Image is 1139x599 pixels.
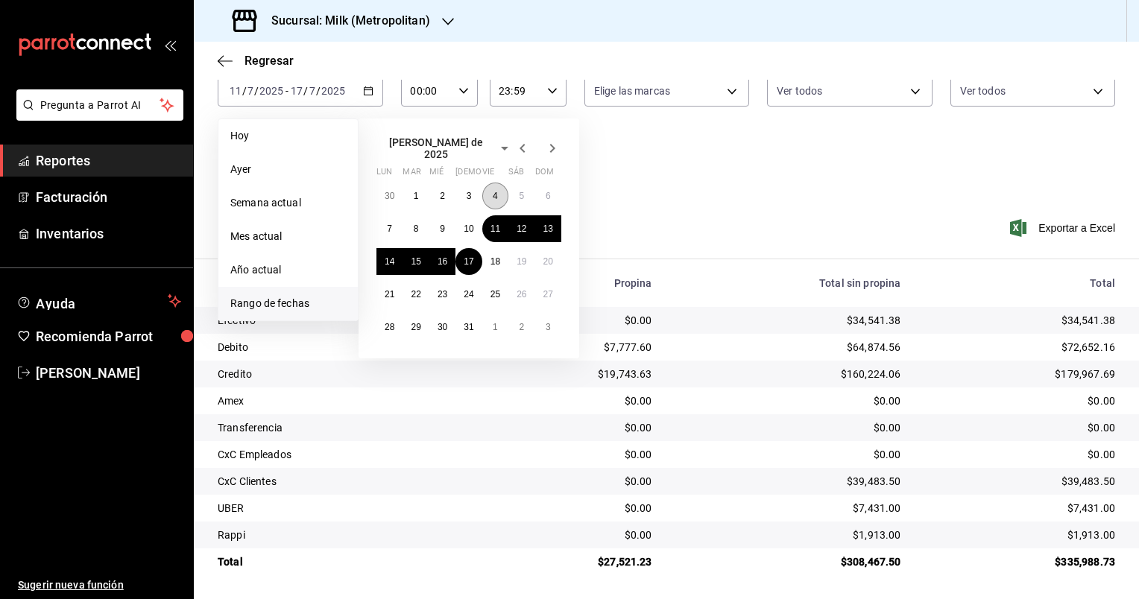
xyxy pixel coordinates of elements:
button: 14 de julio de 2025 [376,248,403,275]
abbr: 22 de julio de 2025 [411,289,420,299]
div: $0.00 [924,420,1115,435]
abbr: 1 de julio de 2025 [414,191,419,201]
button: 30 de julio de 2025 [429,314,455,340]
abbr: 31 de julio de 2025 [464,322,473,332]
button: 9 de julio de 2025 [429,215,455,242]
abbr: 2 de agosto de 2025 [519,322,524,332]
div: $1,913.00 [924,527,1115,542]
abbr: 30 de julio de 2025 [438,322,447,332]
div: CxC Empleados [218,447,468,462]
input: -- [247,85,254,97]
span: Regresar [244,54,294,68]
button: 13 de julio de 2025 [535,215,561,242]
div: Transferencia [218,420,468,435]
button: 25 de julio de 2025 [482,281,508,308]
button: 15 de julio de 2025 [403,248,429,275]
button: 24 de julio de 2025 [455,281,482,308]
abbr: domingo [535,167,554,183]
abbr: 23 de julio de 2025 [438,289,447,299]
button: 2 de julio de 2025 [429,183,455,209]
button: 20 de julio de 2025 [535,248,561,275]
abbr: 7 de julio de 2025 [387,224,392,234]
span: / [303,85,308,97]
div: $0.00 [492,474,652,489]
h3: Sucursal: Milk (Metropolitan) [259,12,430,30]
div: $0.00 [492,447,652,462]
button: 4 de julio de 2025 [482,183,508,209]
div: $0.00 [492,420,652,435]
div: $0.00 [676,447,901,462]
button: open_drawer_menu [164,39,176,51]
span: Facturación [36,187,181,207]
span: Inventarios [36,224,181,244]
div: $34,541.38 [676,313,901,328]
abbr: 18 de julio de 2025 [490,256,500,267]
div: CxC Clientes [218,474,468,489]
abbr: jueves [455,167,543,183]
div: $0.00 [492,527,652,542]
abbr: lunes [376,167,392,183]
abbr: 3 de agosto de 2025 [546,322,551,332]
abbr: 29 de julio de 2025 [411,322,420,332]
button: 3 de julio de 2025 [455,183,482,209]
button: 3 de agosto de 2025 [535,314,561,340]
button: 1 de agosto de 2025 [482,314,508,340]
div: $0.00 [924,447,1115,462]
abbr: viernes [482,167,494,183]
div: $0.00 [924,393,1115,408]
div: $7,431.00 [676,501,901,516]
span: Pregunta a Parrot AI [40,98,160,113]
div: $335,988.73 [924,554,1115,569]
button: 30 de junio de 2025 [376,183,403,209]
abbr: 26 de julio de 2025 [517,289,526,299]
abbr: martes [403,167,420,183]
abbr: 21 de julio de 2025 [385,289,394,299]
button: [PERSON_NAME] de 2025 [376,136,514,160]
div: UBER [218,501,468,516]
abbr: 4 de julio de 2025 [493,191,498,201]
input: -- [309,85,316,97]
a: Pregunta a Parrot AI [10,108,183,124]
div: $34,541.38 [924,313,1115,328]
span: Mes actual [230,229,346,244]
abbr: 14 de julio de 2025 [385,256,394,267]
div: Total sin propina [676,277,901,289]
abbr: 25 de julio de 2025 [490,289,500,299]
span: [PERSON_NAME] de 2025 [376,136,496,160]
div: $64,874.56 [676,340,901,355]
div: Credito [218,367,468,381]
abbr: 20 de julio de 2025 [543,256,553,267]
span: Exportar a Excel [1013,219,1115,237]
button: 18 de julio de 2025 [482,248,508,275]
div: $0.00 [676,420,901,435]
div: $179,967.69 [924,367,1115,381]
div: $0.00 [492,501,652,516]
button: 12 de julio de 2025 [508,215,534,242]
button: 6 de julio de 2025 [535,183,561,209]
div: $160,224.06 [676,367,901,381]
button: 17 de julio de 2025 [455,248,482,275]
button: Regresar [218,54,294,68]
div: $0.00 [492,393,652,408]
span: / [242,85,247,97]
div: Amex [218,393,468,408]
div: $39,483.50 [924,474,1115,489]
abbr: 30 de junio de 2025 [385,191,394,201]
div: $0.00 [676,393,901,408]
span: Semana actual [230,195,346,211]
abbr: 9 de julio de 2025 [440,224,445,234]
abbr: 17 de julio de 2025 [464,256,473,267]
div: $7,431.00 [924,501,1115,516]
span: Hoy [230,128,346,144]
div: $72,652.16 [924,340,1115,355]
abbr: 10 de julio de 2025 [464,224,473,234]
abbr: 19 de julio de 2025 [517,256,526,267]
div: Rappi [218,527,468,542]
span: Sugerir nueva función [18,577,181,593]
button: 31 de julio de 2025 [455,314,482,340]
abbr: 2 de julio de 2025 [440,191,445,201]
span: Ayuda [36,292,162,310]
button: 8 de julio de 2025 [403,215,429,242]
button: 16 de julio de 2025 [429,248,455,275]
span: Rango de fechas [230,296,346,311]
